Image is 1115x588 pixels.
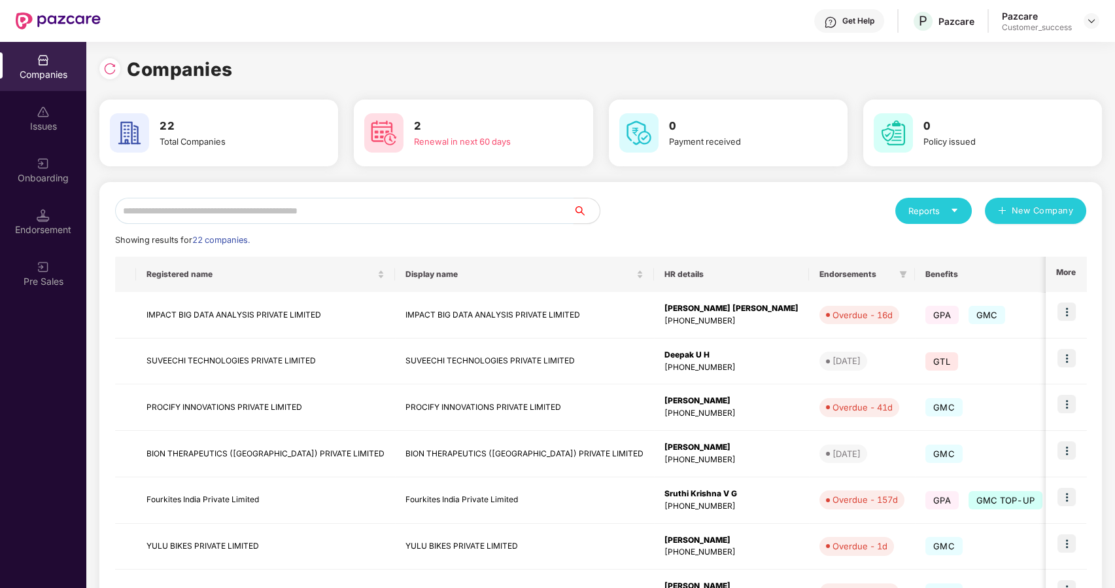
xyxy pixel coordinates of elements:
div: Overdue - 16d [832,308,893,322]
span: Showing results for [115,235,250,245]
img: icon [1057,441,1076,460]
th: Registered name [136,257,395,292]
td: BION THERAPEUTICS ([GEOGRAPHIC_DATA]) PRIVATE LIMITED [136,431,395,477]
span: plus [998,206,1006,217]
span: GPA [925,306,959,324]
span: 22 companies. [192,235,250,245]
span: GMC TOP-UP [969,491,1042,509]
div: [PHONE_NUMBER] [664,407,798,420]
h3: 0 [923,118,1065,135]
span: GTL [925,352,958,371]
span: GMC [925,537,963,555]
img: svg+xml;base64,PHN2ZyBpZD0iSXNzdWVzX2Rpc2FibGVkIiB4bWxucz0iaHR0cDovL3d3dy53My5vcmcvMjAwMC9zdmciIH... [37,105,50,119]
div: [PERSON_NAME] [664,534,798,547]
span: P [919,13,927,29]
div: Get Help [842,16,874,26]
span: GPA [925,491,959,509]
span: Endorsements [819,269,894,280]
img: svg+xml;base64,PHN2ZyB4bWxucz0iaHR0cDovL3d3dy53My5vcmcvMjAwMC9zdmciIHdpZHRoPSI2MCIgaGVpZ2h0PSI2MC... [364,113,403,153]
div: [DATE] [832,447,861,460]
td: Fourkites India Private Limited [136,477,395,524]
td: YULU BIKES PRIVATE LIMITED [136,524,395,570]
img: svg+xml;base64,PHN2ZyB3aWR0aD0iMjAiIGhlaWdodD0iMjAiIHZpZXdCb3g9IjAgMCAyMCAyMCIgZmlsbD0ibm9uZSIgeG... [37,261,50,274]
div: [PERSON_NAME] [PERSON_NAME] [664,303,798,315]
img: svg+xml;base64,PHN2ZyBpZD0iQ29tcGFuaWVzIiB4bWxucz0iaHR0cDovL3d3dy53My5vcmcvMjAwMC9zdmciIHdpZHRoPS... [37,54,50,67]
span: search [573,206,600,216]
div: [PHONE_NUMBER] [664,361,798,374]
div: Sruthi Krishna V G [664,488,798,500]
img: New Pazcare Logo [16,12,101,29]
div: Reports [908,204,959,217]
h3: 2 [414,118,556,135]
h3: 22 [160,118,301,135]
td: YULU BIKES PRIVATE LIMITED [395,524,654,570]
div: Overdue - 1d [832,540,887,553]
th: HR details [654,257,809,292]
h1: Companies [127,55,233,84]
button: plusNew Company [985,198,1086,224]
img: icon [1057,534,1076,553]
div: Pazcare [1002,10,1072,22]
span: Display name [405,269,634,280]
div: Pazcare [938,15,974,28]
div: [DATE] [832,354,861,367]
div: [PHONE_NUMBER] [664,500,798,513]
td: PROCIFY INNOVATIONS PRIVATE LIMITED [395,384,654,431]
span: GMC [925,445,963,463]
div: Policy issued [923,135,1065,148]
img: icon [1057,349,1076,367]
div: Deepak U H [664,349,798,361]
div: [PHONE_NUMBER] [664,454,798,466]
img: svg+xml;base64,PHN2ZyBpZD0iRHJvcGRvd24tMzJ4MzIiIHhtbG5zPSJodHRwOi8vd3d3LnczLm9yZy8yMDAwL3N2ZyIgd2... [1086,16,1097,26]
img: icon [1057,395,1076,413]
img: icon [1057,488,1076,506]
span: caret-down [950,206,959,215]
button: search [573,198,600,224]
h3: 0 [669,118,811,135]
td: SUVEECHI TECHNOLOGIES PRIVATE LIMITED [395,339,654,385]
td: IMPACT BIG DATA ANALYSIS PRIVATE LIMITED [136,292,395,339]
div: [PERSON_NAME] [664,395,798,407]
img: icon [1057,303,1076,321]
td: BION THERAPEUTICS ([GEOGRAPHIC_DATA]) PRIVATE LIMITED [395,431,654,477]
div: [PERSON_NAME] [664,441,798,454]
td: PROCIFY INNOVATIONS PRIVATE LIMITED [136,384,395,431]
img: svg+xml;base64,PHN2ZyB3aWR0aD0iMTQuNSIgaGVpZ2h0PSIxNC41IiB2aWV3Qm94PSIwIDAgMTYgMTYiIGZpbGw9Im5vbm... [37,209,50,222]
div: Overdue - 41d [832,401,893,414]
div: Overdue - 157d [832,493,898,506]
th: Display name [395,257,654,292]
div: Renewal in next 60 days [414,135,556,148]
td: SUVEECHI TECHNOLOGIES PRIVATE LIMITED [136,339,395,385]
img: svg+xml;base64,PHN2ZyBpZD0iSGVscC0zMngzMiIgeG1sbnM9Imh0dHA6Ly93d3cudzMub3JnLzIwMDAvc3ZnIiB3aWR0aD... [824,16,837,29]
div: Payment received [669,135,811,148]
img: svg+xml;base64,PHN2ZyB4bWxucz0iaHR0cDovL3d3dy53My5vcmcvMjAwMC9zdmciIHdpZHRoPSI2MCIgaGVpZ2h0PSI2MC... [110,113,149,153]
span: filter [899,270,907,278]
div: [PHONE_NUMBER] [664,546,798,559]
td: IMPACT BIG DATA ANALYSIS PRIVATE LIMITED [395,292,654,339]
img: svg+xml;base64,PHN2ZyBpZD0iUmVsb2FkLTMyeDMyIiB4bWxucz0iaHR0cDovL3d3dy53My5vcmcvMjAwMC9zdmciIHdpZH... [103,62,116,75]
img: svg+xml;base64,PHN2ZyB4bWxucz0iaHR0cDovL3d3dy53My5vcmcvMjAwMC9zdmciIHdpZHRoPSI2MCIgaGVpZ2h0PSI2MC... [619,113,659,153]
td: Fourkites India Private Limited [395,477,654,524]
span: filter [897,266,910,282]
img: svg+xml;base64,PHN2ZyB4bWxucz0iaHR0cDovL3d3dy53My5vcmcvMjAwMC9zdmciIHdpZHRoPSI2MCIgaGVpZ2h0PSI2MC... [874,113,913,153]
div: [PHONE_NUMBER] [664,315,798,327]
span: GMC [925,398,963,416]
div: Customer_success [1002,22,1072,33]
span: GMC [969,306,1006,324]
th: More [1046,257,1086,292]
div: Total Companies [160,135,301,148]
span: Registered name [146,269,375,280]
img: svg+xml;base64,PHN2ZyB3aWR0aD0iMjAiIGhlaWdodD0iMjAiIHZpZXdCb3g9IjAgMCAyMCAyMCIgZmlsbD0ibm9uZSIgeG... [37,157,50,170]
span: New Company [1012,204,1074,217]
